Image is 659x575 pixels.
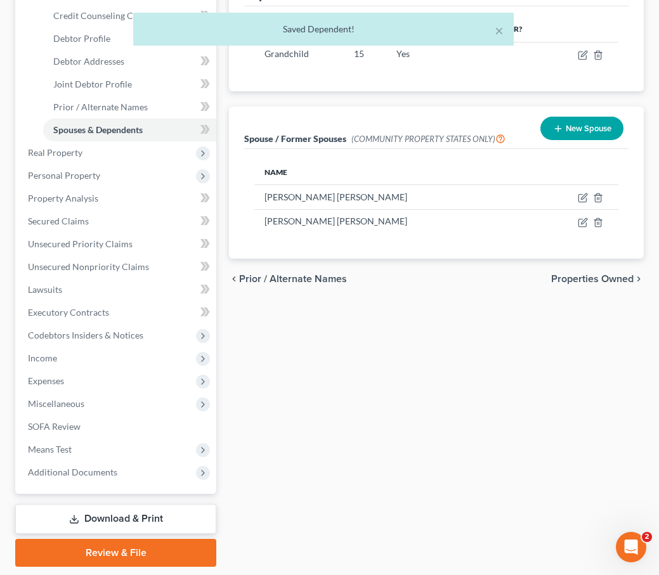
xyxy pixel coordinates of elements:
i: chevron_right [634,274,644,284]
a: Review & File [15,539,216,567]
span: Expenses [28,375,64,386]
span: Income [28,352,57,363]
div: Saved Dependent! [143,23,504,36]
span: Prior / Alternate Names [239,274,347,284]
span: Prior / Alternate Names [53,101,148,112]
span: Miscellaneous [28,398,84,409]
a: Executory Contracts [18,301,216,324]
span: Debtor Addresses [53,56,124,67]
span: Property Analysis [28,193,98,204]
a: Prior / Alternate Names [43,96,216,119]
span: Spouse / Former Spouses [244,133,346,144]
a: Download & Print [15,504,216,534]
button: Properties Owned chevron_right [551,274,644,284]
button: × [495,23,504,38]
a: Property Analysis [18,187,216,210]
span: Additional Documents [28,467,117,477]
iframe: Intercom live chat [616,532,646,562]
th: Name [254,159,532,184]
span: Lawsuits [28,284,62,295]
span: Secured Claims [28,216,89,226]
span: Unsecured Priority Claims [28,238,133,249]
span: Means Test [28,444,72,455]
a: Debtor Addresses [43,50,216,73]
a: Spouses & Dependents [43,119,216,141]
a: Joint Debtor Profile [43,73,216,96]
span: Real Property [28,147,82,158]
a: SOFA Review [18,415,216,438]
span: Unsecured Nonpriority Claims [28,261,149,272]
td: Grandchild [254,42,344,66]
a: Unsecured Priority Claims [18,233,216,255]
span: 2 [642,532,652,542]
td: Yes [386,42,559,66]
button: New Spouse [540,117,623,140]
span: Spouses & Dependents [53,124,143,135]
i: chevron_left [229,274,239,284]
span: Credit Counseling Course [53,10,155,21]
td: [PERSON_NAME] [PERSON_NAME] [254,185,532,209]
a: Secured Claims [18,210,216,233]
span: Codebtors Insiders & Notices [28,330,143,340]
span: Properties Owned [551,274,634,284]
a: Credit Counseling Course [43,4,216,27]
button: chevron_left Prior / Alternate Names [229,274,347,284]
span: SOFA Review [28,421,81,432]
span: Executory Contracts [28,307,109,318]
a: Lawsuits [18,278,216,301]
span: (COMMUNITY PROPERTY STATES ONLY) [351,134,506,144]
td: 15 [344,42,386,66]
span: Personal Property [28,170,100,181]
span: Joint Debtor Profile [53,79,132,89]
td: [PERSON_NAME] [PERSON_NAME] [254,209,532,233]
a: Unsecured Nonpriority Claims [18,255,216,278]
